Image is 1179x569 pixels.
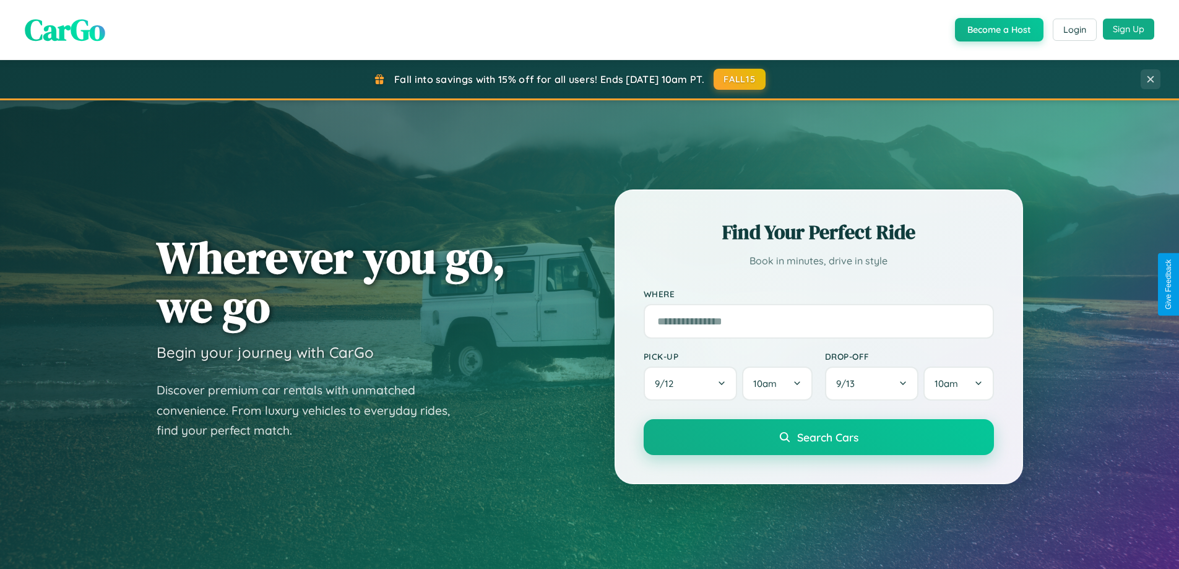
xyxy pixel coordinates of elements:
h1: Wherever you go, we go [157,233,506,331]
button: Login [1053,19,1097,41]
label: Drop-off [825,351,994,362]
span: CarGo [25,9,105,50]
button: 9/12 [644,367,738,401]
span: 9 / 13 [836,378,861,389]
label: Pick-up [644,351,813,362]
h2: Find Your Perfect Ride [644,219,994,246]
button: 10am [923,367,993,401]
span: Fall into savings with 15% off for all users! Ends [DATE] 10am PT. [394,73,704,85]
span: 10am [935,378,958,389]
div: Give Feedback [1164,259,1173,310]
button: FALL15 [714,69,766,90]
span: Search Cars [797,430,858,444]
h3: Begin your journey with CarGo [157,343,374,362]
label: Where [644,289,994,299]
p: Discover premium car rentals with unmatched convenience. From luxury vehicles to everyday rides, ... [157,380,466,441]
p: Book in minutes, drive in style [644,252,994,270]
button: 10am [742,367,812,401]
span: 9 / 12 [655,378,680,389]
button: Sign Up [1103,19,1154,40]
span: 10am [753,378,777,389]
button: Search Cars [644,419,994,455]
button: 9/13 [825,367,919,401]
button: Become a Host [955,18,1043,41]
